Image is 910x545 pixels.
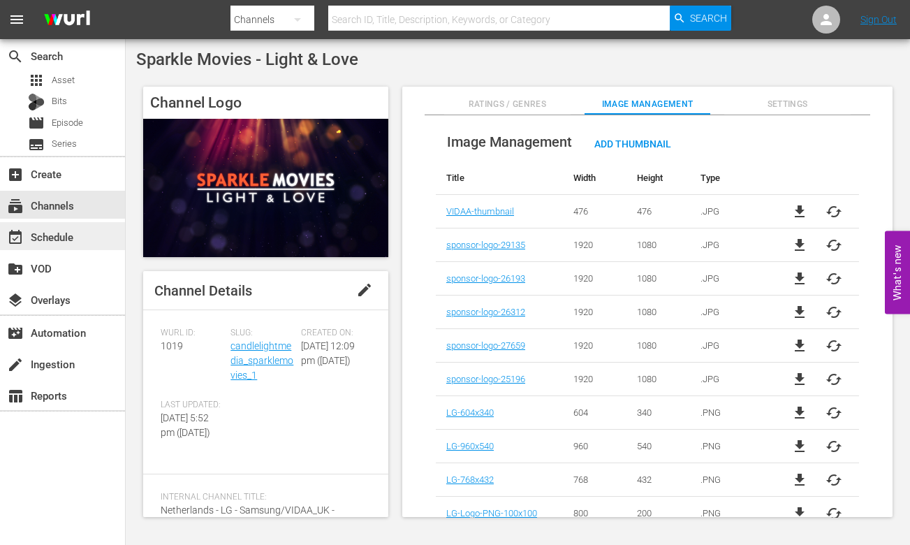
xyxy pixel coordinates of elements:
th: Width [563,161,626,195]
span: Schedule [7,229,24,246]
td: 476 [626,195,690,228]
a: Sign Out [860,14,897,25]
span: Settings [724,97,851,112]
th: Height [626,161,690,195]
td: 476 [563,195,626,228]
span: Slug: [230,328,293,339]
td: 1920 [563,262,626,296]
span: Wurl ID: [161,328,223,339]
h4: Channel Logo [143,87,388,119]
td: .PNG [690,430,775,463]
a: file_download [791,304,808,321]
a: sponsor-logo-26312 [446,307,525,317]
button: Add Thumbnail [583,131,682,156]
td: 432 [626,463,690,497]
button: cached [825,270,842,287]
a: file_download [791,505,808,522]
a: LG-604x340 [446,407,494,418]
td: .PNG [690,463,775,497]
span: Image Management [447,133,572,150]
td: .JPG [690,228,775,262]
span: menu [8,11,25,28]
a: sponsor-logo-27659 [446,340,525,351]
td: 1080 [626,262,690,296]
button: cached [825,438,842,455]
a: file_download [791,405,808,421]
td: .JPG [690,329,775,363]
a: file_download [791,203,808,220]
a: file_download [791,472,808,488]
td: 960 [563,430,626,463]
span: Search [690,6,727,31]
td: 1080 [626,228,690,262]
button: Search [670,6,731,31]
span: Ingestion [7,356,24,373]
span: Series [28,136,45,153]
div: Bits [28,94,45,110]
td: .JPG [690,363,775,396]
td: 1080 [626,363,690,396]
a: LG-Logo-PNG-100x100 [446,508,537,518]
span: Reports [7,388,24,405]
button: Open Feedback Widget [885,231,910,314]
span: Netherlands - LG - Samsung/VIDAA_UK - Sparkle Movies [161,504,335,530]
button: cached [825,237,842,254]
td: 604 [563,396,626,430]
span: Create [7,166,24,183]
span: Sparkle Movies - Light & Love [136,50,358,69]
a: LG-960x540 [446,441,494,451]
td: 200 [626,497,690,530]
th: Type [690,161,775,195]
a: sponsor-logo-26193 [446,273,525,284]
button: cached [825,304,842,321]
button: cached [825,405,842,421]
button: cached [825,203,842,220]
td: .PNG [690,497,775,530]
span: Bits [52,94,67,108]
a: LG-768x432 [446,474,494,485]
a: file_download [791,237,808,254]
td: 1920 [563,296,626,329]
span: Add Thumbnail [583,138,682,150]
span: Episode [52,116,83,130]
span: [DATE] 5:52 pm ([DATE]) [161,412,210,438]
span: Last Updated: [161,400,223,411]
span: Ratings / Genres [444,97,571,112]
th: Title [436,161,563,195]
a: VIDAA-thumbnail [446,206,514,217]
span: cached [825,505,842,522]
span: Overlays [7,292,24,309]
span: Search [7,48,24,65]
span: Asset [28,72,45,89]
td: .JPG [690,195,775,228]
a: file_download [791,270,808,287]
td: 1080 [626,329,690,363]
span: Episode [28,115,45,131]
span: VOD [7,261,24,277]
td: 340 [626,396,690,430]
button: cached [825,472,842,488]
a: file_download [791,337,808,354]
button: cached [825,337,842,354]
img: Sparkle Movies - Light & Love [143,119,388,256]
button: cached [825,371,842,388]
button: edit [348,273,381,307]
a: file_download [791,371,808,388]
span: 1019 [161,340,183,351]
td: 1920 [563,329,626,363]
td: .JPG [690,262,775,296]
